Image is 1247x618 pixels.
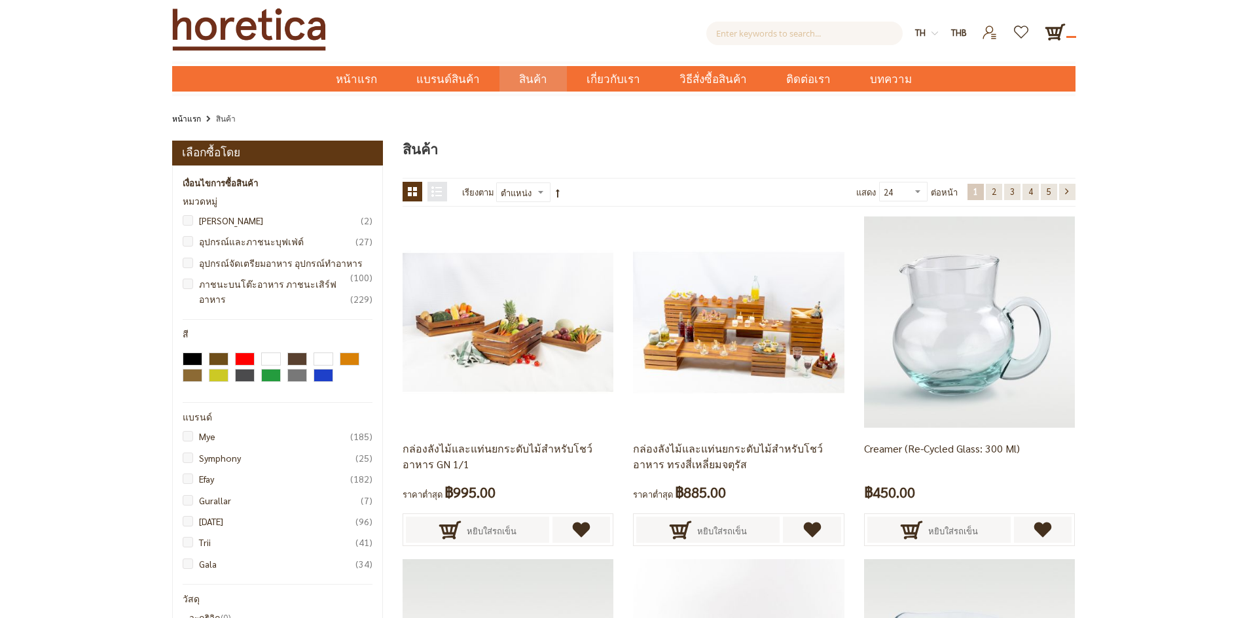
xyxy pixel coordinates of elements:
span: ราคาต่ำสุด [403,489,443,500]
a: Gala34 [189,557,373,571]
span: หยิบใส่รถเข็น [697,517,747,545]
a: ติดต่อเรา [767,66,850,92]
span: 34 [355,557,372,571]
span: 100 [350,270,372,284]
span: บทความ [870,66,912,93]
span: 182 [350,472,372,486]
label: เรียงตาม [462,182,494,203]
span: เกี่ยวกับเรา [587,66,640,93]
span: 2 [992,186,996,197]
span: หยิบใส่รถเข็น [928,517,978,545]
a: อุปกรณ์จัดเตรียมอาหาร อุปกรณ์ทำอาหาร100 [189,256,373,270]
span: 2 [361,213,372,228]
a: รายการโปรด [1006,22,1038,33]
span: 25 [355,451,372,465]
a: 2 [986,184,1002,200]
div: แบรนด์ [183,413,373,422]
span: 5 [1047,186,1051,197]
span: แสดง [856,186,876,197]
span: หน้าแรก [336,71,377,88]
a: เข้าสู่ระบบ [974,22,1006,33]
a: [PERSON_NAME]2 [189,213,373,228]
a: สินค้า [499,66,567,92]
span: แบรนด์สินค้า [416,66,480,93]
span: ติดต่อเรา [786,66,831,93]
a: Trii41 [189,535,373,549]
span: ฿885.00 [675,480,726,504]
span: 96 [355,514,372,528]
span: 4 [1028,186,1033,197]
a: อุปกรณ์และภาชนะบุฟเฟ่ต์27 [189,234,373,249]
img: กล่องลังไม้และแท่นยกระดับไม้สำหรับโชว์อาหาร GN 1/1 [403,216,613,427]
strong: ตาราง [403,182,422,201]
a: Gurallar7 [189,493,373,507]
button: หยิบใส่รถเข็น [867,517,1011,543]
a: กล่องลังไม้และแท่นยกระดับไม้สำหรับโชว์อาหาร ทรงสี่เหลี่ยมจตุรัส [633,315,844,326]
span: 7 [361,493,372,507]
span: 229 [350,292,372,306]
a: 4 [1022,184,1039,200]
span: th [915,27,926,38]
a: [DATE]96 [189,514,373,528]
span: วิธีสั่งซื้อสินค้า [679,66,747,93]
img: dropdown-icon.svg [931,30,938,37]
a: วิธีสั่งซื้อสินค้า [660,66,767,92]
a: Creamer (Re-cycled Glass: 300 Ml) [864,441,1020,455]
span: ราคาต่ำสุด [633,489,673,500]
strong: เงื่อนไขการซื้อสินค้า [183,176,258,190]
a: บทความ [850,66,931,92]
div: วัสดุ [183,594,373,604]
div: สี [183,330,373,339]
span: 185 [350,429,372,443]
strong: เลือกซื้อโดย [182,144,240,162]
span: ต่อหน้า [931,182,958,203]
button: หยิบใส่รถเข็น [636,517,780,543]
strong: สินค้า [216,113,236,124]
a: 5 [1041,184,1057,200]
img: กล่องลังไม้และแท่นยกระดับไม้สำหรับโชว์อาหาร ทรงสี่เหลี่ยมจตุรัส [633,216,844,427]
a: กล่องลังไม้และแท่นยกระดับไม้สำหรับโชว์อาหาร GN 1/1 [403,315,613,326]
a: กล่องลังไม้และแท่นยกระดับไม้สำหรับโชว์อาหาร ทรงสี่เหลี่ยมจตุรัส [633,441,823,471]
a: หน้าแรก [172,111,201,126]
span: 1 [973,186,978,197]
span: ฿450.00 [864,480,915,504]
span: สินค้า [403,139,438,160]
a: เพิ่มไปยังรายการโปรด [1014,517,1072,543]
span: ฿995.00 [444,480,496,504]
a: กล่องลังไม้และแท่นยกระดับไม้สำหรับโชว์อาหาร GN 1/1 [403,441,592,471]
div: หมวดหมู่ [183,197,373,207]
span: 41 [355,535,372,549]
img: Horetica.com [172,8,326,51]
a: เพิ่มไปยังรายการโปรด [783,517,841,543]
span: 27 [355,234,372,249]
img: Creamer (Re-cycled Glass: 300 Ml) [864,216,1075,427]
button: หยิบใส่รถเข็น [406,517,549,543]
a: เกี่ยวกับเรา [567,66,660,92]
a: เพิ่มไปยังรายการโปรด [552,517,611,543]
a: ภาชนะบนโต๊ะอาหาร ภาชนะเสิร์ฟอาหาร229 [189,277,373,306]
span: 3 [1010,186,1015,197]
a: แบรนด์สินค้า [397,66,499,92]
span: THB [951,27,967,38]
a: Creamer (Re-cycled Glass: 300 Ml) [864,315,1075,326]
a: 3 [1004,184,1021,200]
a: Mye185 [189,429,373,443]
a: Symphony25 [189,451,373,465]
a: Efay182 [189,472,373,486]
a: หน้าแรก [316,66,397,92]
span: สินค้า [519,66,547,93]
span: หยิบใส่รถเข็น [467,517,516,545]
